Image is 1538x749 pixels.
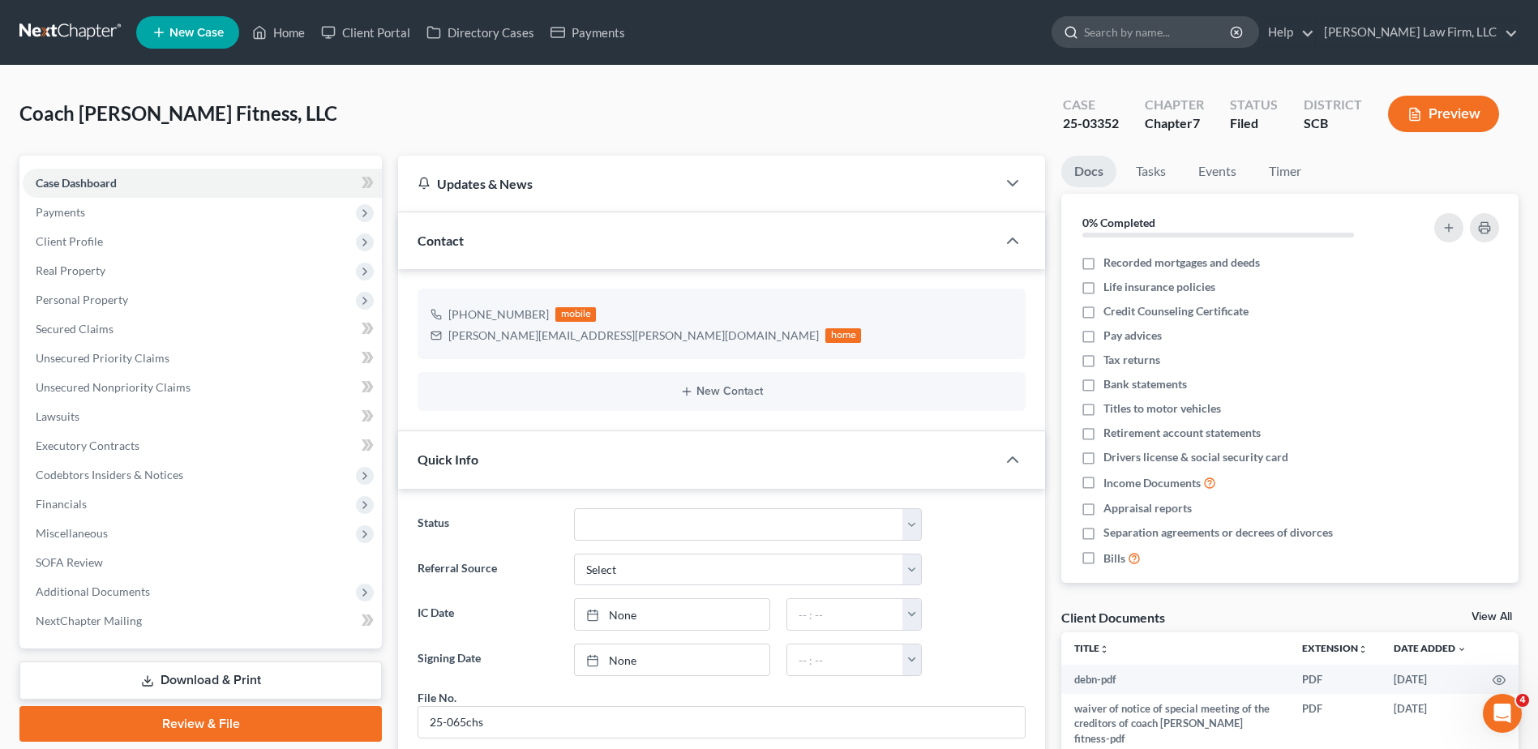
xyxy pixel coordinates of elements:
[1230,114,1278,133] div: Filed
[1103,449,1288,465] span: Drivers license & social security card
[409,644,565,676] label: Signing Date
[36,205,85,219] span: Payments
[1388,96,1499,132] button: Preview
[36,614,142,627] span: NextChapter Mailing
[1145,114,1204,133] div: Chapter
[1185,156,1249,187] a: Events
[575,644,769,675] a: None
[1381,665,1480,694] td: [DATE]
[36,497,87,511] span: Financials
[418,689,456,706] div: File No.
[23,169,382,198] a: Case Dashboard
[1103,524,1333,541] span: Separation agreements or decrees of divorces
[1103,425,1261,441] span: Retirement account statements
[1103,279,1215,295] span: Life insurance policies
[23,344,382,373] a: Unsecured Priority Claims
[418,233,464,248] span: Contact
[1193,115,1200,131] span: 7
[431,385,1013,398] button: New Contact
[448,327,819,344] div: [PERSON_NAME][EMAIL_ADDRESS][PERSON_NAME][DOMAIN_NAME]
[1061,609,1165,626] div: Client Documents
[19,101,337,125] span: Coach [PERSON_NAME] Fitness, LLC
[1103,550,1125,567] span: Bills
[1304,96,1362,114] div: District
[1103,327,1162,344] span: Pay advices
[418,452,478,467] span: Quick Info
[36,263,105,277] span: Real Property
[1256,156,1314,187] a: Timer
[23,315,382,344] a: Secured Claims
[787,599,903,630] input: -- : --
[418,175,977,192] div: Updates & News
[409,598,565,631] label: IC Date
[36,234,103,248] span: Client Profile
[36,409,79,423] span: Lawsuits
[169,27,224,39] span: New Case
[36,322,114,336] span: Secured Claims
[1103,376,1187,392] span: Bank statements
[1145,96,1204,114] div: Chapter
[23,548,382,577] a: SOFA Review
[555,307,596,322] div: mobile
[1084,17,1232,47] input: Search by name...
[36,293,128,306] span: Personal Property
[542,18,633,47] a: Payments
[1302,642,1368,654] a: Extensionunfold_more
[23,606,382,636] a: NextChapter Mailing
[244,18,313,47] a: Home
[1063,96,1119,114] div: Case
[1099,644,1109,654] i: unfold_more
[36,380,191,394] span: Unsecured Nonpriority Claims
[1289,665,1381,694] td: PDF
[36,526,108,540] span: Miscellaneous
[1230,96,1278,114] div: Status
[1063,114,1119,133] div: 25-03352
[1316,18,1518,47] a: [PERSON_NAME] Law Firm, LLC
[36,584,150,598] span: Additional Documents
[418,18,542,47] a: Directory Cases
[825,328,861,343] div: home
[1103,500,1192,516] span: Appraisal reports
[448,306,549,323] div: [PHONE_NUMBER]
[1260,18,1314,47] a: Help
[1103,255,1260,271] span: Recorded mortgages and deeds
[36,351,169,365] span: Unsecured Priority Claims
[313,18,418,47] a: Client Portal
[1516,694,1529,707] span: 4
[23,431,382,460] a: Executory Contracts
[1123,156,1179,187] a: Tasks
[36,439,139,452] span: Executory Contracts
[1457,644,1467,654] i: expand_more
[409,508,565,541] label: Status
[19,706,382,742] a: Review & File
[1074,642,1109,654] a: Titleunfold_more
[1483,694,1522,733] iframe: Intercom live chat
[1358,644,1368,654] i: unfold_more
[1061,156,1116,187] a: Docs
[418,707,1025,738] input: --
[1394,642,1467,654] a: Date Added expand_more
[36,555,103,569] span: SOFA Review
[575,599,769,630] a: None
[1103,352,1160,368] span: Tax returns
[1472,611,1512,623] a: View All
[1103,303,1249,319] span: Credit Counseling Certificate
[409,554,565,586] label: Referral Source
[1304,114,1362,133] div: SCB
[23,373,382,402] a: Unsecured Nonpriority Claims
[1061,665,1289,694] td: debn-pdf
[36,468,183,481] span: Codebtors Insiders & Notices
[1103,400,1221,417] span: Titles to motor vehicles
[787,644,903,675] input: -- : --
[19,661,382,700] a: Download & Print
[36,176,117,190] span: Case Dashboard
[1103,475,1201,491] span: Income Documents
[1082,216,1155,229] strong: 0% Completed
[23,402,382,431] a: Lawsuits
